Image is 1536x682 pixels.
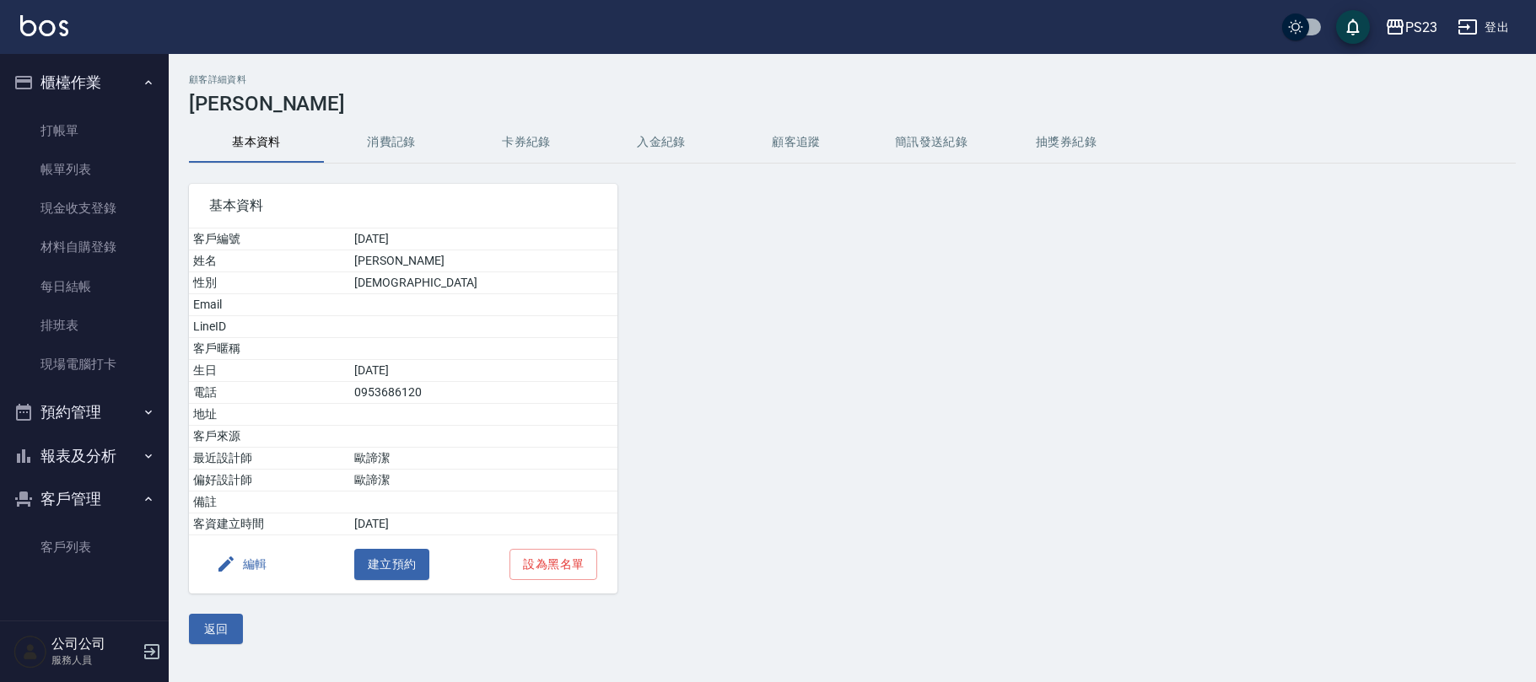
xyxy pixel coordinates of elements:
a: 材料自購登錄 [7,228,162,266]
td: 電話 [189,382,350,404]
button: 預約管理 [7,390,162,434]
a: 排班表 [7,306,162,345]
button: 登出 [1451,12,1516,43]
button: 抽獎券紀錄 [999,122,1134,163]
img: Person [13,635,47,669]
button: 編輯 [209,549,274,580]
td: [DATE] [350,360,617,382]
td: [PERSON_NAME] [350,250,617,272]
td: Email [189,294,350,316]
button: 櫃檯作業 [7,61,162,105]
a: 打帳單 [7,111,162,150]
td: 歐諦潔 [350,470,617,491]
button: 建立預約 [354,549,430,580]
td: 備註 [189,491,350,513]
td: [DEMOGRAPHIC_DATA] [350,272,617,294]
a: 帳單列表 [7,150,162,189]
td: 客戶暱稱 [189,338,350,360]
td: 偏好設計師 [189,470,350,491]
td: 最近設計師 [189,448,350,470]
a: 現金收支登錄 [7,189,162,228]
button: 入金紀錄 [594,122,729,163]
td: 性別 [189,272,350,294]
h2: 顧客詳細資料 [189,74,1516,85]
td: 生日 [189,360,350,382]
h5: 公司公司 [51,636,137,652]
button: 簡訊發送紀錄 [864,122,999,163]
img: Logo [20,15,68,36]
div: PS23 [1405,17,1437,38]
td: [DATE] [350,513,617,535]
button: 設為黑名單 [509,549,597,580]
button: 返回 [189,614,243,645]
button: 卡券紀錄 [459,122,594,163]
button: 顧客追蹤 [729,122,864,163]
td: 地址 [189,404,350,426]
td: 客戶編號 [189,228,350,250]
button: 消費記錄 [324,122,459,163]
button: 報表及分析 [7,434,162,478]
td: LineID [189,316,350,338]
td: 歐諦潔 [350,448,617,470]
td: 客戶來源 [189,426,350,448]
td: 客資建立時間 [189,513,350,535]
h3: [PERSON_NAME] [189,92,1516,115]
button: 基本資料 [189,122,324,163]
button: save [1336,10,1370,44]
td: [DATE] [350,228,617,250]
td: 姓名 [189,250,350,272]
span: 基本資料 [209,197,597,214]
button: PS23 [1378,10,1444,45]
a: 現場電腦打卡 [7,345,162,384]
a: 每日結帳 [7,267,162,306]
button: 客戶管理 [7,477,162,521]
p: 服務人員 [51,652,137,668]
td: 0953686120 [350,382,617,404]
a: 客戶列表 [7,528,162,567]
